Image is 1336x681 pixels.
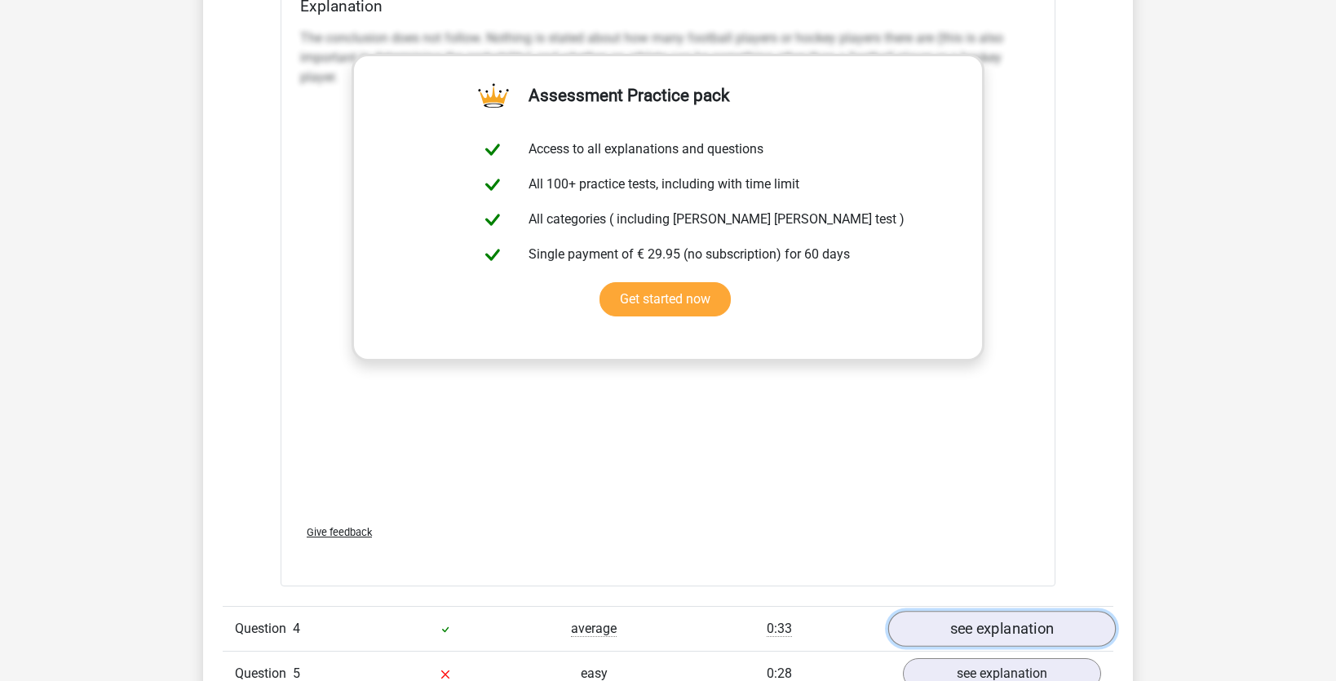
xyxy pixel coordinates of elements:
[307,526,372,538] span: Give feedback
[571,621,617,637] span: average
[300,29,1036,87] p: The conclusion does not follow. Nothing is stated about how many football players or hockey playe...
[235,619,293,639] span: Question
[293,621,300,636] span: 4
[599,282,731,316] a: Get started now
[767,621,792,637] span: 0:33
[293,666,300,681] span: 5
[888,611,1116,647] a: see explanation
